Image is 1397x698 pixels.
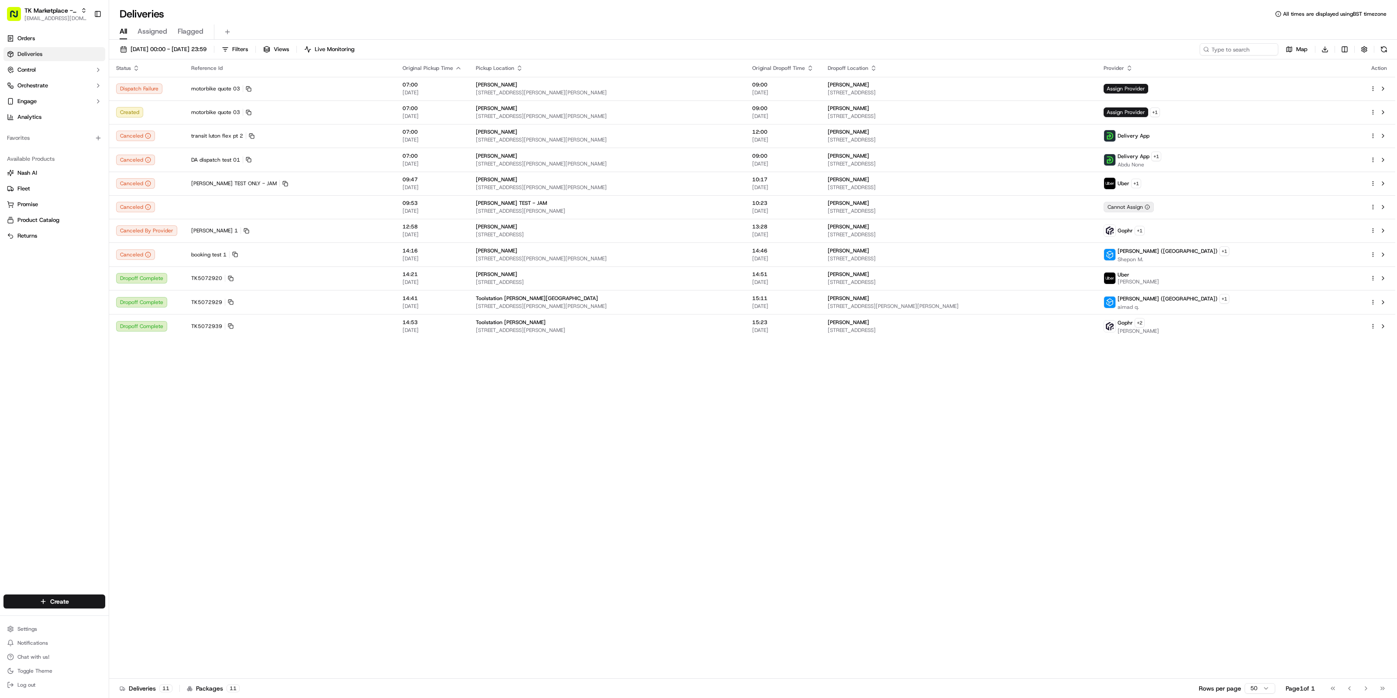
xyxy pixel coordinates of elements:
span: [PERSON_NAME] [476,247,517,254]
span: Toolstation [PERSON_NAME] [476,319,546,326]
span: [PERSON_NAME] [1118,328,1159,335]
input: Got a question? Start typing here... [23,56,157,66]
span: Reference Id [191,65,223,72]
div: Start new chat [39,83,143,92]
span: [STREET_ADDRESS][PERSON_NAME][PERSON_NAME] [476,255,738,262]
span: Chat with us! [17,653,49,660]
h1: Deliveries [120,7,164,21]
button: Live Monitoring [300,43,358,55]
span: [STREET_ADDRESS] [828,255,1090,262]
span: Uber [1118,271,1129,278]
button: booking test 1 [191,251,238,258]
span: [STREET_ADDRESS][PERSON_NAME] [476,327,738,334]
span: [DATE] [403,327,462,334]
span: Create [50,597,69,606]
img: Josh Dodd [9,127,23,141]
span: [PERSON_NAME] [1118,278,1159,285]
span: [PERSON_NAME] [828,247,869,254]
span: 14:16 [403,247,462,254]
span: Pylon [87,217,106,223]
span: Status [116,65,131,72]
a: Orders [3,31,105,45]
span: Flagged [178,26,203,37]
button: +1 [1135,226,1145,235]
span: [PERSON_NAME] [476,128,517,135]
span: [PERSON_NAME] [828,176,869,183]
button: TK Marketplace - TKD[EMAIL_ADDRESS][DOMAIN_NAME] [3,3,90,24]
div: 11 [159,684,172,692]
span: API Documentation [83,195,140,204]
span: 13:28 [752,223,814,230]
button: +1 [1150,107,1160,117]
span: 15:23 [752,319,814,326]
span: [DATE] [403,113,462,120]
button: [PERSON_NAME] 1 [191,227,249,234]
span: 10:23 [752,200,814,207]
span: [DATE] [752,207,814,214]
button: Chat with us! [3,651,105,663]
button: Canceled [116,249,155,260]
div: Deliveries [120,684,172,693]
div: 11 [227,684,240,692]
a: 💻API Documentation [70,192,144,207]
img: 1736555255976-a54dd68f-1ca7-489b-9aae-adbdc363a1c4 [9,83,24,99]
span: [DATE] [403,160,462,167]
span: Assign Provider [1104,84,1148,93]
button: [DATE] 00:00 - [DATE] 23:59 [116,43,210,55]
span: Shepon M. [1118,256,1229,263]
span: 07:00 [403,105,462,112]
span: • [72,135,76,142]
span: [STREET_ADDRESS] [476,279,738,286]
div: We're available if you need us! [39,92,120,99]
a: Returns [7,232,102,240]
span: [STREET_ADDRESS][PERSON_NAME][PERSON_NAME] [476,89,738,96]
span: [EMAIL_ADDRESS][DOMAIN_NAME] [24,15,87,22]
div: Favorites [3,131,105,145]
span: 09:00 [752,105,814,112]
span: 10:17 [752,176,814,183]
button: Views [259,43,293,55]
span: [STREET_ADDRESS] [476,231,738,238]
span: [STREET_ADDRESS] [828,231,1090,238]
span: [PERSON_NAME] [476,105,517,112]
button: Start new chat [148,86,159,97]
div: Canceled [116,131,155,141]
span: Original Dropoff Time [752,65,805,72]
button: Promise [3,197,105,211]
span: Live Monitoring [315,45,354,53]
span: [DATE] [752,89,814,96]
span: Knowledge Base [17,195,67,204]
button: Canceled [116,155,155,165]
span: [PERSON_NAME] [828,152,869,159]
span: [PERSON_NAME] [828,81,869,88]
span: [PERSON_NAME] [828,105,869,112]
span: Engage [17,97,37,105]
span: [DATE] [752,303,814,310]
span: [DATE] [403,231,462,238]
span: 09:47 [403,176,462,183]
span: Gophr [1118,227,1133,234]
span: [PERSON_NAME] [476,152,517,159]
span: [DATE] [403,184,462,191]
button: Returns [3,229,105,243]
button: Engage [3,94,105,108]
button: Product Catalog [3,213,105,227]
span: Uber [1118,180,1129,187]
span: [PERSON_NAME] [828,200,869,207]
button: Control [3,63,105,77]
span: 09:00 [752,81,814,88]
span: Provider [1104,65,1124,72]
span: [STREET_ADDRESS] [828,279,1090,286]
img: Grace Nketiah [9,151,23,165]
span: 09:53 [403,200,462,207]
span: Gophr [1118,319,1133,326]
span: 09:00 [752,152,814,159]
span: Toolstation [PERSON_NAME][GEOGRAPHIC_DATA] [476,295,598,302]
span: [PERSON_NAME] [828,128,869,135]
span: 14:53 [403,319,462,326]
span: • [72,159,76,166]
a: Powered byPylon [62,216,106,223]
button: Settings [3,623,105,635]
span: Fleet [17,185,30,193]
div: Page 1 of 1 [1286,684,1315,693]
